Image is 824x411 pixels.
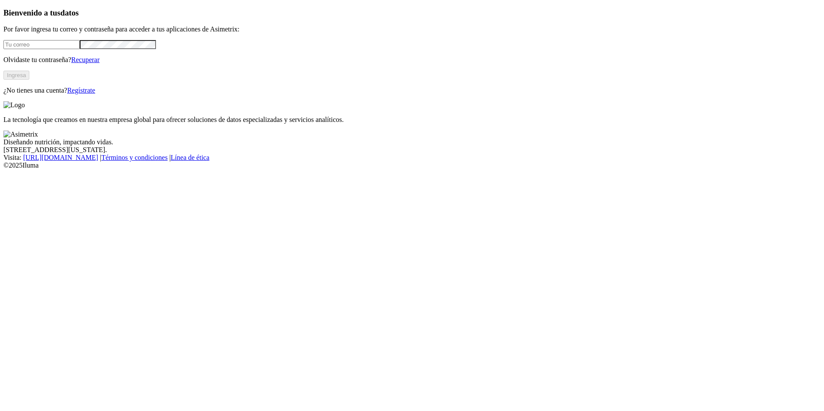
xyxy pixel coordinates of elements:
[171,154,209,161] a: Línea de ética
[23,154,98,161] a: [URL][DOMAIN_NAME]
[3,40,80,49] input: Tu correo
[3,8,821,18] h3: Bienvenido a tus
[3,131,38,138] img: Asimetrix
[3,154,821,162] div: Visita : | |
[3,162,821,169] div: © 2025 Iluma
[3,101,25,109] img: Logo
[67,87,95,94] a: Regístrate
[71,56,100,63] a: Recuperar
[60,8,79,17] span: datos
[3,146,821,154] div: [STREET_ADDRESS][US_STATE].
[3,87,821,94] p: ¿No tienes una cuenta?
[101,154,168,161] a: Términos y condiciones
[3,116,821,124] p: La tecnología que creamos en nuestra empresa global para ofrecer soluciones de datos especializad...
[3,56,821,64] p: Olvidaste tu contraseña?
[3,25,821,33] p: Por favor ingresa tu correo y contraseña para acceder a tus aplicaciones de Asimetrix:
[3,138,821,146] div: Diseñando nutrición, impactando vidas.
[3,71,29,80] button: Ingresa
